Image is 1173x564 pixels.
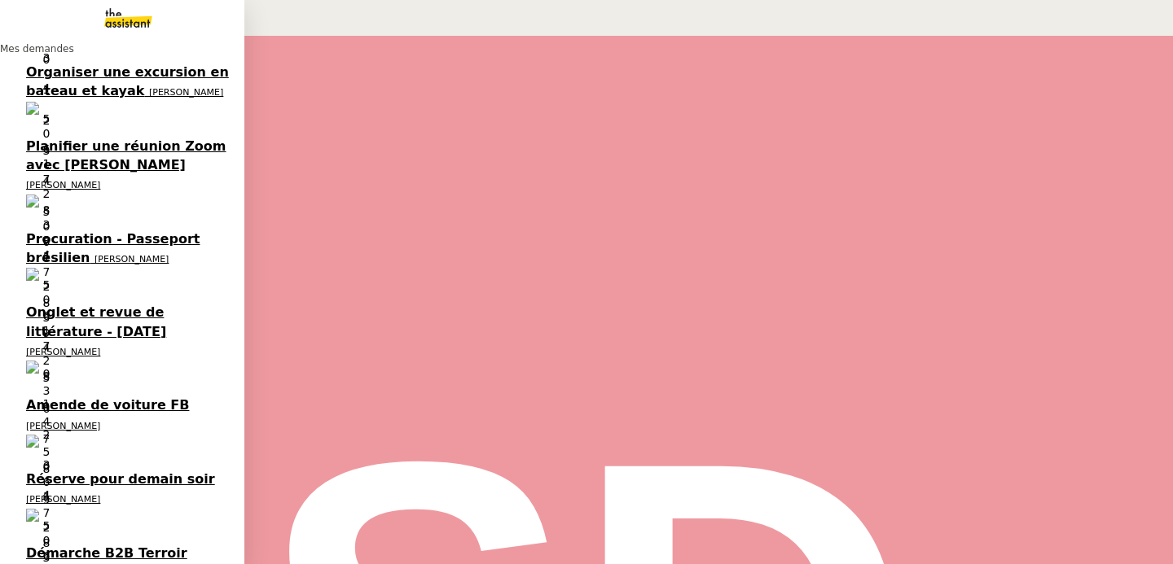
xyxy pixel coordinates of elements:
[43,155,51,173] p: 1
[26,304,166,339] span: Onglet et revue de littérature - [DATE]
[26,509,49,522] img: users%2FNsDxpgzytqOlIY2WSYlFcHtx26m1%2Favatar%2F8901.jpg
[26,361,49,374] img: users%2FUQAb0KOQcGeNVnssJf9NPUNij7Q2%2Favatar%2F2b208627-fdf6-43a8-9947-4b7c303c77f2
[26,268,49,281] img: users%2FNsDxpgzytqOlIY2WSYlFcHtx26m1%2Favatar%2F8901.jpg
[43,278,51,296] p: 2
[43,321,51,340] p: 1
[43,487,51,506] p: 1
[43,531,51,550] p: 0
[26,435,49,448] img: users%2FdHO1iM5N2ObAeWsI96eSgBoqS9g1%2Favatar%2Fdownload.png
[43,352,51,370] p: 2
[43,81,51,99] p: 1
[43,395,51,413] p: 1
[43,457,51,476] p: 0
[26,397,189,413] span: Amende de voiture FB
[26,231,200,265] span: Procuration - Passeport brésilien
[43,185,51,203] p: 2
[43,50,51,69] p: 0
[26,421,100,431] span: [PERSON_NAME]
[43,50,51,343] nz-badge-sup: 1
[26,138,226,173] span: Planifier une réunion Zoom avec [PERSON_NAME]
[43,365,51,383] p: 0
[26,102,49,115] img: users%2FNsDxpgzytqOlIY2WSYlFcHtx26m1%2Favatar%2F8901.jpg
[43,217,51,509] nz-badge-sup: 1
[43,125,51,417] nz-badge-sup: 1
[149,87,223,98] span: [PERSON_NAME]
[26,180,100,190] span: [PERSON_NAME]
[43,217,51,236] p: 0
[94,254,169,265] span: [PERSON_NAME]
[43,291,51,309] p: 0
[43,247,51,266] p: 1
[43,518,51,537] p: 2
[43,111,51,130] p: 2
[26,347,100,357] span: [PERSON_NAME]
[43,426,51,444] p: 2
[26,494,100,505] span: [PERSON_NAME]
[43,125,51,143] p: 0
[26,195,49,208] img: users%2FpGDzCdRUMNW1CFSyVqpqObavLBY2%2Favatar%2F69c727f5-7ba7-429f-adfb-622b6597c7d2
[26,471,215,487] span: Réserve pour demain soir
[26,64,229,98] span: Organiser une excursion en bateau et kayak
